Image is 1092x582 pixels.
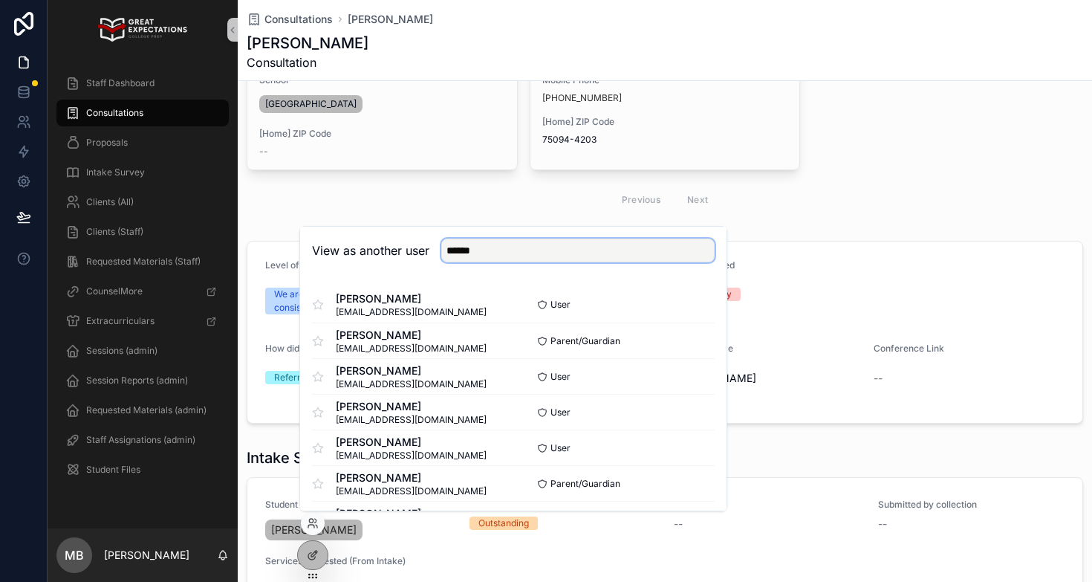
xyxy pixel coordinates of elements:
span: Consultations [264,12,333,27]
span: How did you hear about us? [265,343,381,354]
a: Student Files [56,456,229,483]
div: Referral [274,371,308,384]
a: Requested Materials (Staff) [56,248,229,275]
div: scrollable content [48,59,238,502]
span: [PERSON_NAME] [336,506,487,521]
a: [PERSON_NAME] [265,520,363,540]
span: 75094-4203 [542,134,788,146]
span: Level of Support [265,259,335,271]
span: [PERSON_NAME] [336,328,487,343]
span: [EMAIL_ADDRESS][DOMAIN_NAME] [336,485,487,497]
span: User [550,442,571,454]
span: [EMAIL_ADDRESS][DOMAIN_NAME] [336,343,487,355]
span: Clients (Staff) [86,226,143,238]
h1: [PERSON_NAME] [247,33,368,54]
span: Completed [674,499,860,511]
p: [PERSON_NAME] [104,548,189,563]
span: Staff Assignations (admin) [86,434,195,446]
span: -- [259,146,268,158]
span: Requested Materials (Staff) [86,256,201,268]
span: Session Reports (admin) [86,375,188,387]
span: [EMAIL_ADDRESS][DOMAIN_NAME] [336,450,487,462]
div: Outstanding [478,517,529,530]
a: [PERSON_NAME] [348,12,433,27]
span: Sessions (admin) [86,345,157,357]
a: Staff Dashboard [56,70,229,97]
span: Clients (All) [86,196,134,208]
img: App logo [98,18,186,42]
span: User [550,371,571,383]
span: [PERSON_NAME] [671,371,862,386]
h1: Intake Surveys [247,447,353,468]
a: CounselMore [56,278,229,305]
a: Clients (All) [56,189,229,216]
span: [GEOGRAPHIC_DATA] [265,98,357,110]
span: Parent/Guardian [550,335,620,347]
span: [PERSON_NAME] [271,523,357,537]
span: [EMAIL_ADDRESS][DOMAIN_NAME] [336,306,487,318]
span: Requested Materials (admin) [86,404,207,416]
span: [Home] ZIP Code [259,128,505,140]
span: MB [65,546,84,564]
a: Sessions (admin) [56,337,229,364]
span: User [550,299,571,311]
span: Conference Link [874,343,944,354]
span: [EMAIL_ADDRESS][DOMAIN_NAME] [336,414,487,426]
span: Proposals [86,137,128,149]
a: Proposals [56,129,229,156]
a: Staff Assignations (admin) [56,427,229,453]
span: Intake Survey [86,166,145,178]
span: -- [874,371,883,386]
a: Consultations [247,12,333,27]
a: Session Reports (admin) [56,367,229,394]
div: We are looking for someone to guide us every step of the way and offer comprehensive, consistent ... [274,288,650,314]
h2: View as another user [312,242,429,259]
span: [PERSON_NAME] [336,471,487,485]
span: Submitted by collection [878,499,1065,511]
a: Requested Materials (admin) [56,397,229,424]
span: Staff Dashboard [86,77,155,89]
span: [EMAIL_ADDRESS][DOMAIN_NAME] [336,378,487,390]
span: Services Interested (From Intake) [265,555,452,567]
span: Student collection [265,499,452,511]
span: CounselMore [86,285,143,297]
span: Extracurriculars [86,315,155,327]
a: Consultations [56,100,229,126]
a: [PHONE_NUMBER] [542,92,622,104]
span: [PERSON_NAME] [336,291,487,306]
span: User [550,407,571,418]
span: Student Files [86,464,140,476]
span: [PERSON_NAME] [336,399,487,414]
a: Clients (Staff) [56,219,229,245]
span: Consultations [86,107,143,119]
span: [PERSON_NAME] [336,435,487,450]
span: [Home] ZIP Code [542,116,788,128]
span: -- [674,517,683,531]
span: -- [878,517,887,531]
a: Extracurriculars [56,308,229,334]
span: [PERSON_NAME] [336,363,487,378]
span: Parent/Guardian [550,478,620,490]
a: Intake Survey [56,159,229,186]
span: Consultation [247,54,368,71]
